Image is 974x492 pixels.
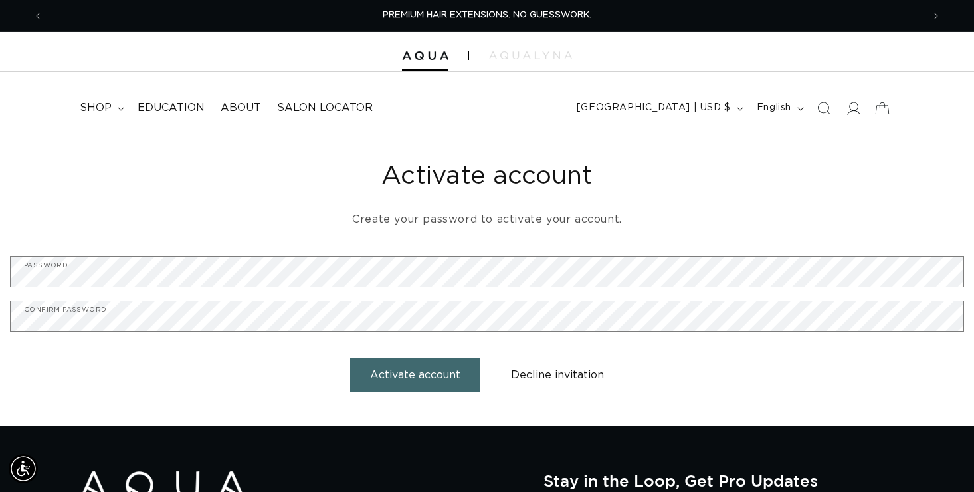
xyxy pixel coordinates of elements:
img: aqualyna.com [489,51,572,59]
h2: Stay in the Loop, Get Pro Updates [543,471,894,490]
img: Aqua Hair Extensions [402,51,448,61]
span: English [757,101,791,115]
span: shop [80,101,112,115]
span: About [221,101,261,115]
span: PREMIUM HAIR EXTENSIONS. NO GUESSWORK. [383,11,591,19]
span: Salon Locator [277,101,373,115]
span: Education [138,101,205,115]
summary: shop [72,93,130,123]
div: Accessibility Menu [9,454,38,483]
a: Salon Locator [269,93,381,123]
h1: Activate account [10,160,964,193]
p: Create your password to activate your account. [10,210,964,229]
span: [GEOGRAPHIC_DATA] | USD $ [577,101,731,115]
button: Decline invitation [491,358,624,392]
a: About [213,93,269,123]
button: Previous announcement [23,3,52,29]
button: [GEOGRAPHIC_DATA] | USD $ [569,96,749,121]
button: Activate account [350,358,480,392]
button: English [749,96,809,121]
summary: Search [809,94,838,123]
a: Education [130,93,213,123]
button: Next announcement [922,3,951,29]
